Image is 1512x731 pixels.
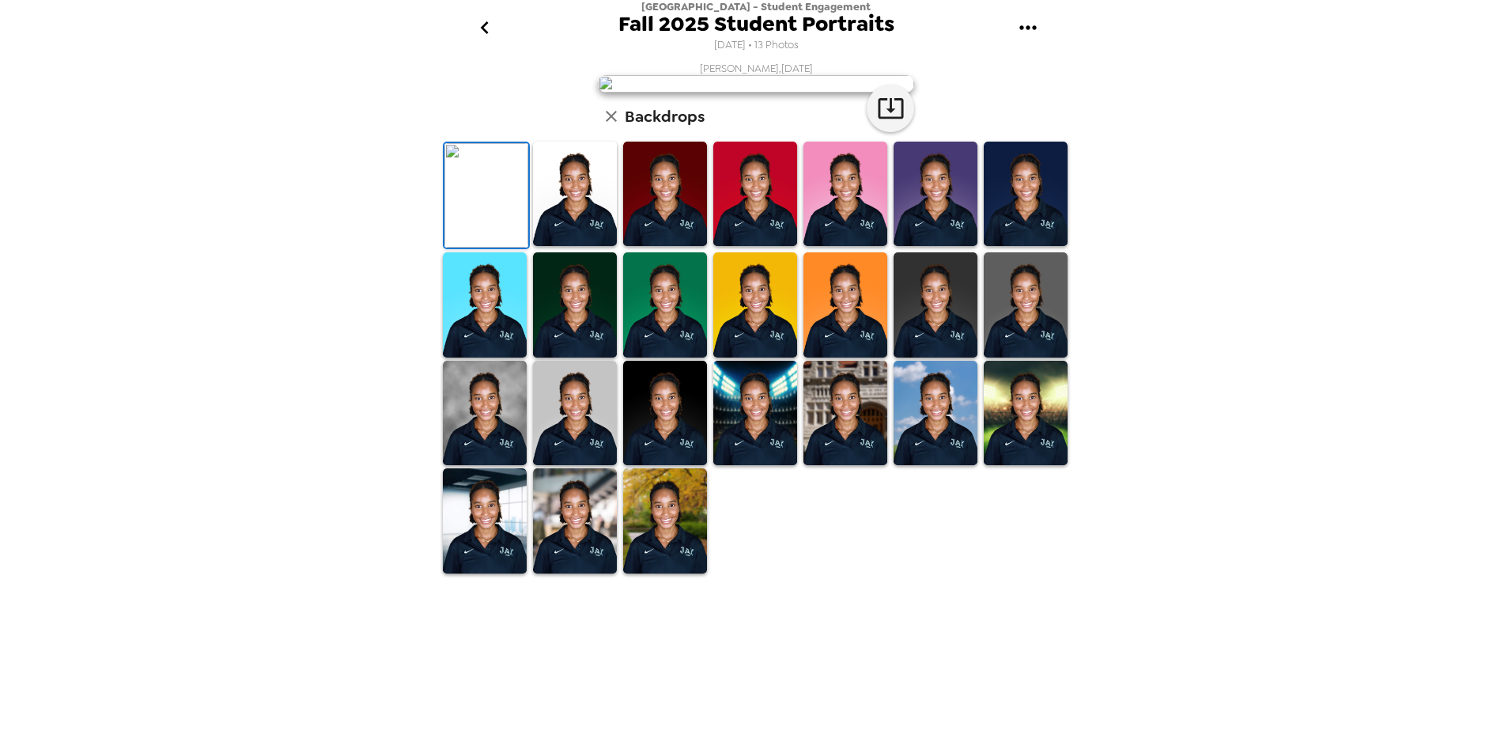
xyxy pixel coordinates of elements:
[714,35,799,56] span: [DATE] • 13 Photos
[700,62,813,75] span: [PERSON_NAME] , [DATE]
[1002,2,1053,54] button: gallery menu
[625,104,705,129] h6: Backdrops
[618,13,894,35] span: Fall 2025 Student Portraits
[444,143,528,248] img: Original
[459,2,510,54] button: go back
[598,75,914,93] img: user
